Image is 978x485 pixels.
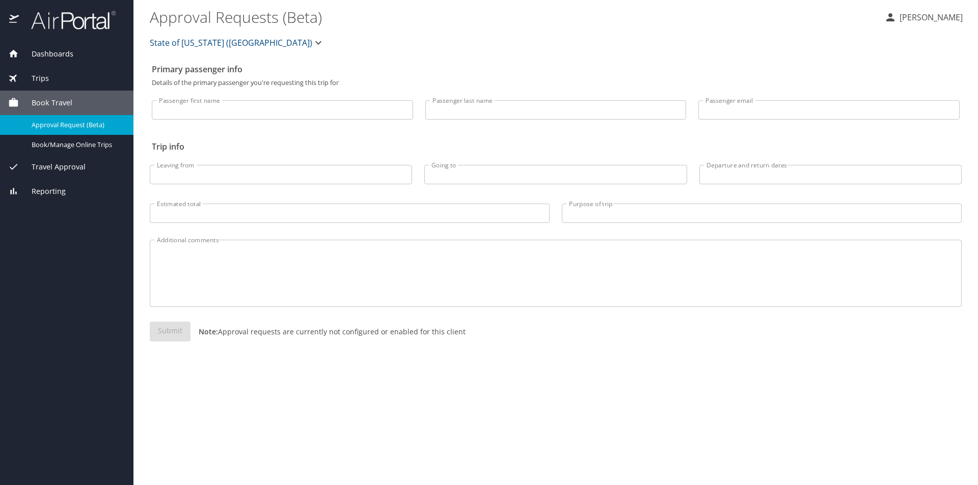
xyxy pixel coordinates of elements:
[19,186,66,197] span: Reporting
[9,10,20,30] img: icon-airportal.png
[32,120,121,130] span: Approval Request (Beta)
[152,79,960,86] p: Details of the primary passenger you're requesting this trip for
[32,140,121,150] span: Book/Manage Online Trips
[150,36,312,50] span: State of [US_STATE] ([GEOGRAPHIC_DATA])
[191,326,466,337] p: Approval requests are currently not configured or enabled for this client
[880,8,967,26] button: [PERSON_NAME]
[19,73,49,84] span: Trips
[146,33,329,53] button: State of [US_STATE] ([GEOGRAPHIC_DATA])
[150,1,876,33] h1: Approval Requests (Beta)
[19,97,72,108] span: Book Travel
[152,138,960,155] h2: Trip info
[152,61,960,77] h2: Primary passenger info
[896,11,963,23] p: [PERSON_NAME]
[19,48,73,60] span: Dashboards
[19,161,86,173] span: Travel Approval
[20,10,116,30] img: airportal-logo.png
[199,327,218,336] strong: Note:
